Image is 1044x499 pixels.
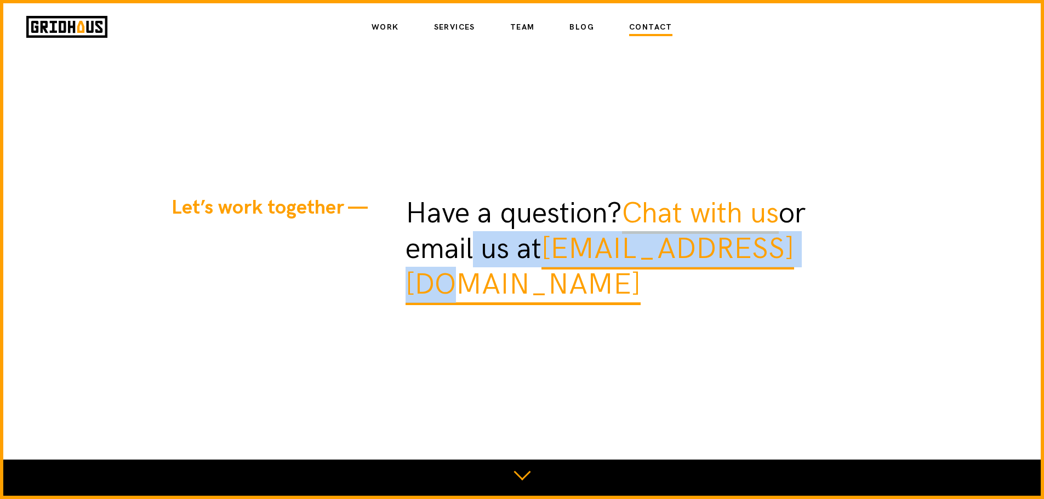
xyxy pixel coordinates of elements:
[622,196,779,234] a: Chat with us
[26,16,107,38] img: Gridhaus logo
[406,231,794,305] a: [EMAIL_ADDRESS][DOMAIN_NAME]
[434,18,475,37] a: Services
[629,18,672,37] a: Contact
[510,18,535,37] a: Team
[989,444,1031,486] iframe: Drift Widget Chat Controller
[172,196,406,283] h1: Let’s work together
[406,196,873,302] p: Have a question? or email us at
[372,18,399,37] a: Work
[569,18,594,37] a: Blog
